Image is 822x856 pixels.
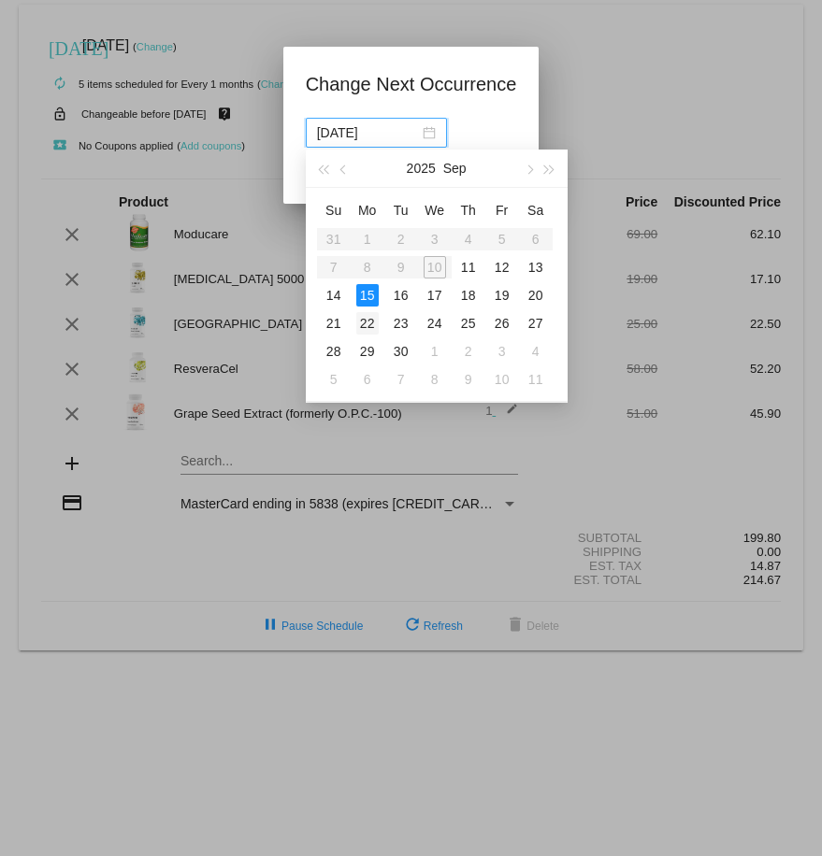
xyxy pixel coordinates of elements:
div: 29 [356,340,379,363]
div: 3 [491,340,513,363]
td: 9/26/2025 [485,309,519,337]
div: 12 [491,256,513,278]
div: 2 [457,340,480,363]
div: 1 [424,340,446,363]
button: 2025 [407,150,436,187]
td: 9/19/2025 [485,281,519,309]
td: 9/16/2025 [384,281,418,309]
td: 10/3/2025 [485,337,519,365]
td: 10/11/2025 [519,365,553,393]
div: 18 [457,284,480,307]
td: 10/1/2025 [418,337,452,365]
div: 19 [491,284,513,307]
div: 22 [356,312,379,335]
td: 10/2/2025 [452,337,485,365]
div: 13 [525,256,547,278]
td: 9/20/2025 [519,281,553,309]
div: 9 [457,368,480,391]
div: 15 [356,284,379,307]
td: 9/15/2025 [351,281,384,309]
div: 25 [457,312,480,335]
div: 8 [424,368,446,391]
button: Previous month (PageUp) [334,150,354,187]
th: Thu [452,195,485,225]
div: 24 [424,312,446,335]
th: Fri [485,195,519,225]
button: Last year (Control + left) [313,150,334,187]
div: 7 [390,368,412,391]
td: 10/5/2025 [317,365,351,393]
div: 11 [457,256,480,278]
div: 27 [525,312,547,335]
div: 4 [525,340,547,363]
button: Sep [443,150,467,187]
td: 9/29/2025 [351,337,384,365]
td: 10/4/2025 [519,337,553,365]
div: 17 [424,284,446,307]
td: 10/10/2025 [485,365,519,393]
h1: Change Next Occurrence [306,69,517,99]
td: 9/23/2025 [384,309,418,337]
td: 9/13/2025 [519,253,553,281]
div: 5 [323,368,345,391]
div: 30 [390,340,412,363]
td: 10/9/2025 [452,365,485,393]
th: Sun [317,195,351,225]
div: 26 [491,312,513,335]
th: Sat [519,195,553,225]
td: 9/27/2025 [519,309,553,337]
div: 21 [323,312,345,335]
td: 9/30/2025 [384,337,418,365]
input: Select date [317,122,419,143]
div: 14 [323,284,345,307]
th: Mon [351,195,384,225]
div: 16 [390,284,412,307]
th: Wed [418,195,452,225]
div: 23 [390,312,412,335]
td: 9/12/2025 [485,253,519,281]
td: 9/11/2025 [452,253,485,281]
td: 10/7/2025 [384,365,418,393]
td: 9/18/2025 [452,281,485,309]
td: 9/17/2025 [418,281,452,309]
td: 9/24/2025 [418,309,452,337]
div: 11 [525,368,547,391]
td: 9/14/2025 [317,281,351,309]
div: 28 [323,340,345,363]
th: Tue [384,195,418,225]
td: 10/6/2025 [351,365,384,393]
td: 10/8/2025 [418,365,452,393]
div: 10 [491,368,513,391]
button: Next month (PageDown) [518,150,539,187]
td: 9/25/2025 [452,309,485,337]
td: 9/28/2025 [317,337,351,365]
div: 6 [356,368,379,391]
button: Next year (Control + right) [539,150,559,187]
td: 9/22/2025 [351,309,384,337]
td: 9/21/2025 [317,309,351,337]
div: 20 [525,284,547,307]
